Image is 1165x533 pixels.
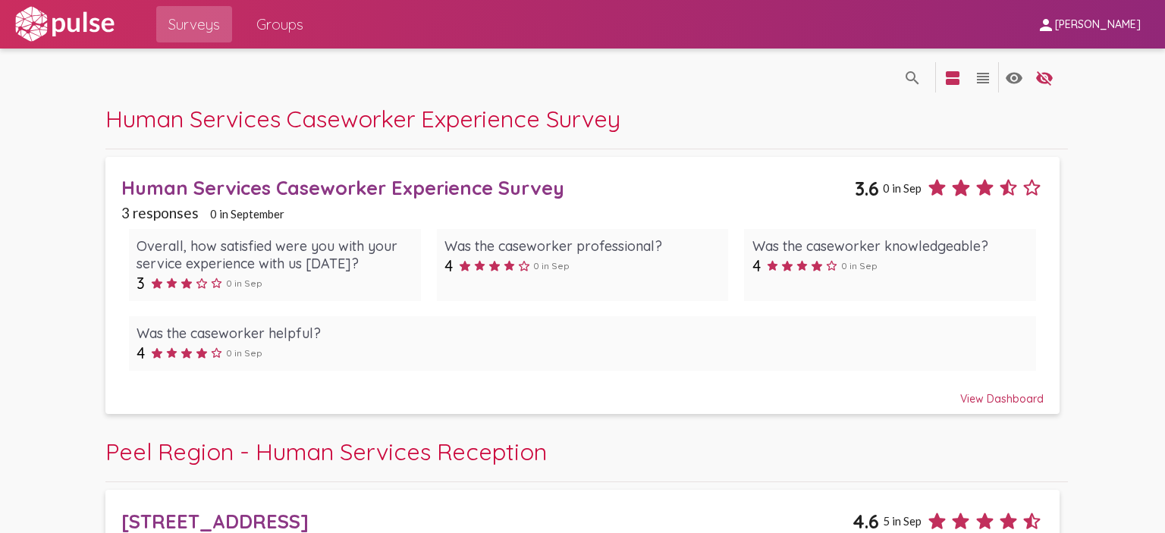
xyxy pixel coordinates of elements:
[903,69,922,87] mat-icon: language
[121,378,1044,406] div: View Dashboard
[226,347,262,359] span: 0 in Sep
[244,6,316,42] a: Groups
[1025,10,1153,38] button: [PERSON_NAME]
[121,509,853,533] div: [STREET_ADDRESS]
[752,237,1028,255] div: Was the caseworker knowledgeable?
[853,509,879,533] span: 4.6
[121,204,199,221] span: 3 responses
[1035,69,1054,87] mat-icon: language
[444,237,721,255] div: Was the caseworker professional?
[121,176,855,199] div: Human Services Caseworker Experience Survey
[137,325,1028,342] div: Was the caseworker helpful?
[999,62,1029,92] button: language
[137,237,413,272] div: Overall, how satisfied were you with your service experience with us [DATE]?
[210,207,284,221] span: 0 in September
[105,104,620,133] span: Human Services Caseworker Experience Survey
[444,256,453,275] span: 4
[1005,69,1023,87] mat-icon: language
[944,69,962,87] mat-icon: language
[752,256,761,275] span: 4
[156,6,232,42] a: Surveys
[105,157,1060,414] a: Human Services Caseworker Experience Survey3.60 in Sep3 responses0 in SeptemberOverall, how satis...
[897,62,928,92] button: language
[137,343,145,362] span: 4
[168,11,220,38] span: Surveys
[1029,62,1060,92] button: language
[1037,16,1055,34] mat-icon: person
[137,274,145,293] span: 3
[256,11,303,38] span: Groups
[968,62,998,92] button: language
[12,5,117,43] img: white-logo.svg
[533,260,570,271] span: 0 in Sep
[883,181,922,195] span: 0 in Sep
[226,277,262,289] span: 0 in Sep
[855,177,879,200] span: 3.6
[105,437,547,466] span: Peel Region - Human Services Reception
[1055,18,1141,32] span: [PERSON_NAME]
[841,260,878,271] span: 0 in Sep
[937,62,968,92] button: language
[883,514,922,528] span: 5 in Sep
[974,69,992,87] mat-icon: language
